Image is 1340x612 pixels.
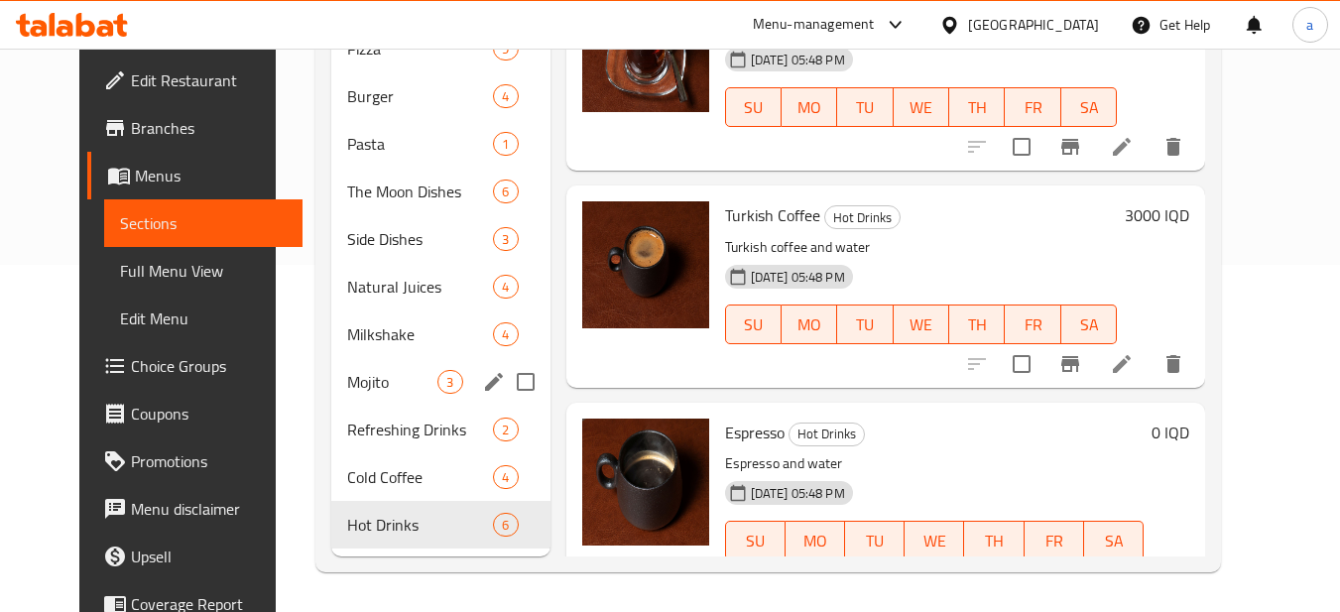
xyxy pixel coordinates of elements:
span: TU [853,527,897,555]
div: items [493,84,518,108]
button: FR [1005,305,1060,344]
span: Turkish Coffee [725,200,820,230]
div: Natural Juices4 [331,263,549,310]
a: Choice Groups [87,342,304,390]
span: Hot Drinks [825,206,900,229]
a: Edit Restaurant [87,57,304,104]
span: 6 [494,516,517,535]
span: SU [734,527,778,555]
span: FR [1013,93,1052,122]
span: TU [845,93,885,122]
a: Edit menu item [1110,352,1134,376]
span: Side Dishes [347,227,493,251]
div: Hot Drinks6 [331,501,549,549]
button: Branch-specific-item [1046,340,1094,388]
button: SU [725,305,782,344]
div: Milkshake4 [331,310,549,358]
div: Cold Coffee [347,465,493,489]
p: Espresso and water [725,451,1145,476]
span: Upsell [131,545,288,568]
span: 3 [438,373,461,392]
button: TU [837,305,893,344]
span: SA [1092,527,1136,555]
a: Edit Menu [104,295,304,342]
span: 3 [494,230,517,249]
a: Menu disclaimer [87,485,304,533]
span: Edit Restaurant [131,68,288,92]
span: Select to update [1001,126,1042,168]
span: Menu disclaimer [131,497,288,521]
span: Hot Drinks [790,423,864,445]
div: The Moon Dishes6 [331,168,549,215]
div: Refreshing Drinks2 [331,406,549,453]
div: Pasta1 [331,120,549,168]
span: Branches [131,116,288,140]
span: 4 [494,87,517,106]
div: Menu-management [753,13,875,37]
a: Upsell [87,533,304,580]
span: Espresso [725,418,785,447]
button: SA [1084,521,1144,560]
span: Hot Drinks [347,513,493,537]
span: Refreshing Drinks [347,418,493,441]
button: WE [905,521,964,560]
span: SA [1069,310,1109,339]
button: MO [782,87,837,127]
div: The Moon Dishes [347,180,493,203]
button: SA [1061,87,1117,127]
button: WE [894,305,949,344]
span: 2 [494,421,517,439]
div: items [493,180,518,203]
span: [DATE] 05:48 PM [743,484,853,503]
span: SA [1069,93,1109,122]
button: SU [725,521,786,560]
button: FR [1005,87,1060,127]
span: Choice Groups [131,354,288,378]
span: Promotions [131,449,288,473]
span: Natural Juices [347,275,493,299]
span: Milkshake [347,322,493,346]
span: 4 [494,278,517,297]
h6: 0 IQD [1152,419,1189,446]
button: MO [786,521,845,560]
span: TH [957,310,997,339]
span: FR [1013,310,1052,339]
div: [GEOGRAPHIC_DATA] [968,14,1099,36]
span: Burger [347,84,493,108]
span: Pasta [347,132,493,156]
span: Edit Menu [120,306,288,330]
span: [DATE] 05:48 PM [743,51,853,69]
div: Mojito3edit [331,358,549,406]
span: MO [790,93,829,122]
button: SA [1061,305,1117,344]
div: items [493,465,518,489]
span: TU [845,310,885,339]
div: items [493,227,518,251]
img: Turkish Coffee [582,201,709,328]
div: items [493,132,518,156]
button: WE [894,87,949,127]
span: TH [957,93,997,122]
span: Sections [120,211,288,235]
div: Cold Coffee4 [331,453,549,501]
div: items [437,370,462,394]
span: MO [793,527,837,555]
button: FR [1025,521,1084,560]
span: FR [1033,527,1076,555]
span: Coupons [131,402,288,426]
span: WE [913,527,956,555]
button: TU [845,521,905,560]
div: items [493,418,518,441]
span: SU [734,310,774,339]
div: Burger4 [331,72,549,120]
button: TH [949,87,1005,127]
span: Full Menu View [120,259,288,283]
span: SU [734,93,774,122]
a: Promotions [87,437,304,485]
